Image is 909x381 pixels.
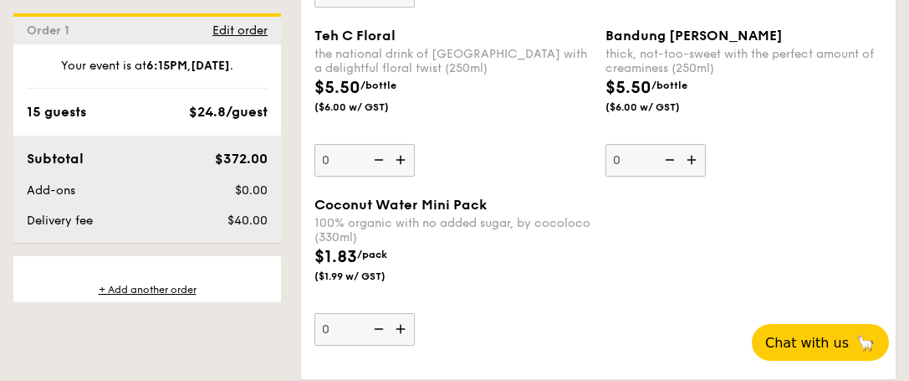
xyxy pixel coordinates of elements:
[390,144,415,176] img: icon-add.58712e84.svg
[314,216,592,245] div: 100% organic with no added sugar, by cocoloco (330ml)
[235,183,268,198] span: $0.00
[227,214,268,228] span: $40.00
[605,78,651,98] span: $5.50
[189,102,268,122] div: $24.8/guest
[314,100,417,114] span: ($6.00 w/ GST)
[314,47,592,75] div: the national drink of [GEOGRAPHIC_DATA] with a delightful floral twist (250ml)
[27,23,76,38] span: Order 1
[605,28,783,44] span: Bandung [PERSON_NAME]
[365,313,390,345] img: icon-reduce.1d2dbef1.svg
[765,335,849,351] span: Chat with us
[191,59,230,73] strong: [DATE]
[27,214,93,228] span: Delivery fee
[212,23,268,38] span: Edit order
[681,144,706,176] img: icon-add.58712e84.svg
[215,151,268,167] span: $372.00
[357,249,387,260] span: /pack
[314,78,360,98] span: $5.50
[656,144,681,176] img: icon-reduce.1d2dbef1.svg
[40,283,254,296] div: + Add another order
[314,247,357,267] span: $1.83
[314,197,487,213] span: Coconut Water Mini Pack
[146,59,187,73] strong: 6:15PM
[651,80,687,91] span: /bottle
[27,102,86,122] div: 15 guests
[314,28,396,44] span: Teh C Floral
[365,144,390,176] img: icon-reduce.1d2dbef1.svg
[360,80,396,91] span: /bottle
[605,100,708,114] span: ($6.00 w/ GST)
[27,183,75,198] span: Add-ons
[605,47,883,75] div: thick, not-too-sweet with the perfect amount of creaminess (250ml)
[605,144,706,177] input: Bandung [PERSON_NAME]thick, not-too-sweet with the perfect amount of creaminess (250ml)$5.50/bott...
[855,333,876,353] span: 🦙
[27,151,84,167] span: Subtotal
[314,144,415,177] input: Teh C Floralthe national drink of [GEOGRAPHIC_DATA] with a delightful floral twist (250ml)$5.50/b...
[27,58,268,89] div: Your event is at , .
[314,270,417,283] span: ($1.99 w/ GST)
[390,313,415,345] img: icon-add.58712e84.svg
[314,313,415,346] input: Coconut Water Mini Pack100% organic with no added sugar, by cocoloco (330ml)$1.83/pack($1.99 w/ GST)
[752,324,889,361] button: Chat with us🦙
